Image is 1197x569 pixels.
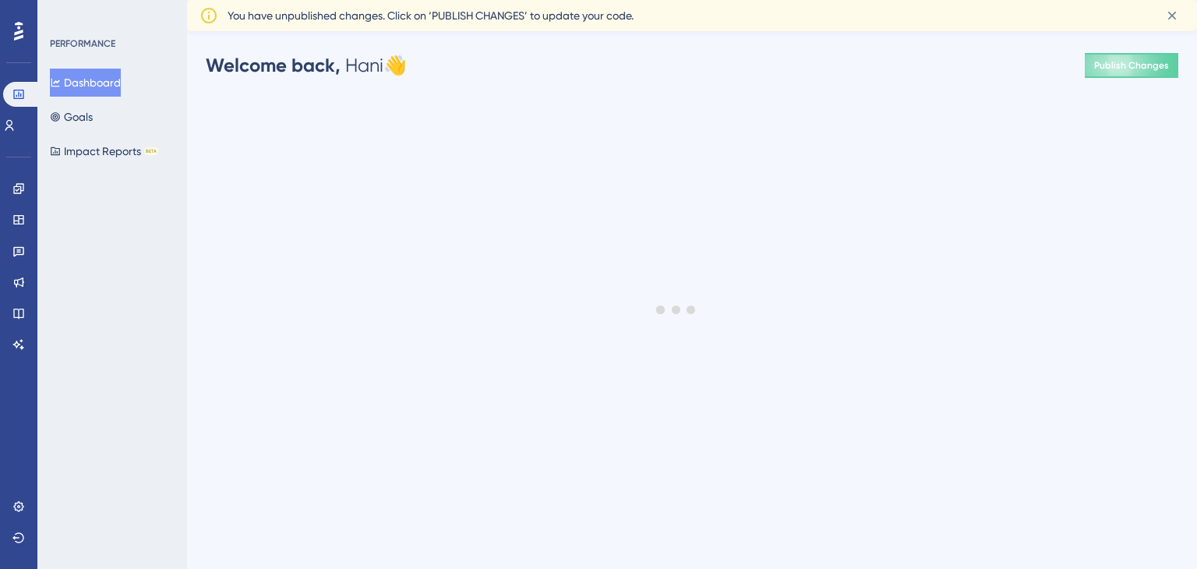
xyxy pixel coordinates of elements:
[50,137,158,165] button: Impact ReportsBETA
[50,103,93,131] button: Goals
[228,6,634,25] span: You have unpublished changes. Click on ‘PUBLISH CHANGES’ to update your code.
[1085,53,1178,78] button: Publish Changes
[1094,59,1169,72] span: Publish Changes
[206,53,407,78] div: Hani 👋
[206,54,341,76] span: Welcome back,
[50,69,121,97] button: Dashboard
[144,147,158,155] div: BETA
[50,37,115,50] div: PERFORMANCE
